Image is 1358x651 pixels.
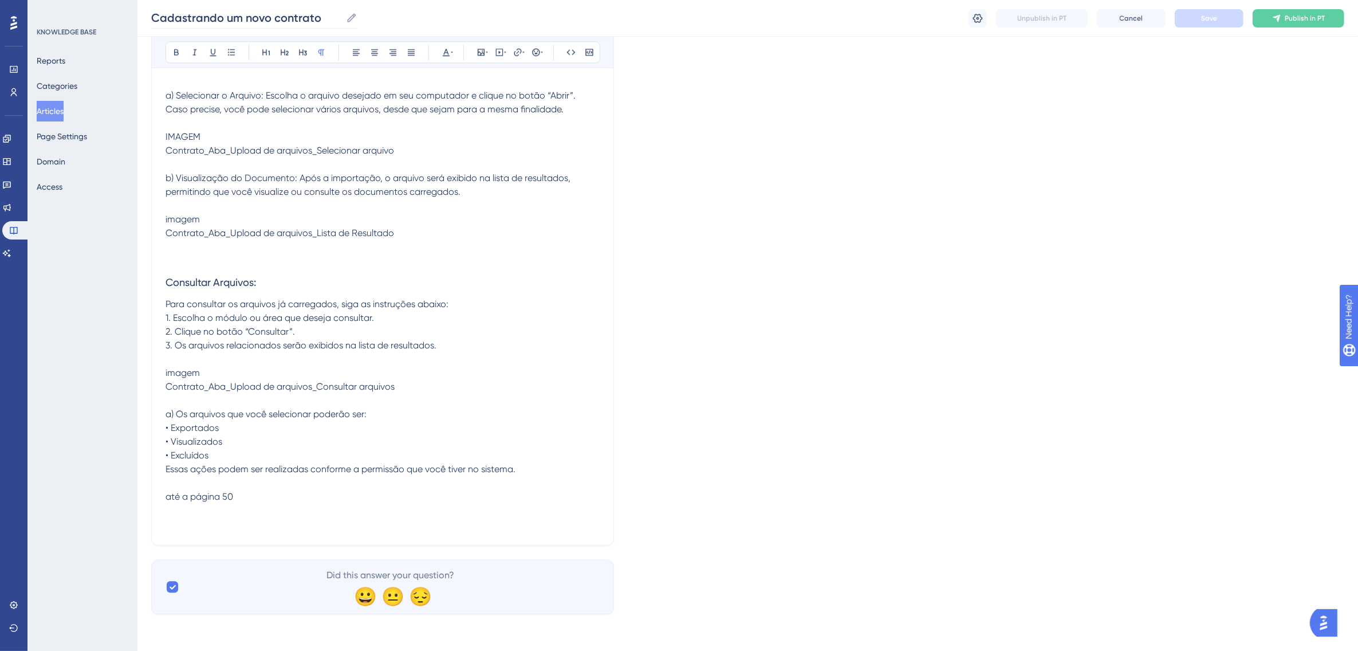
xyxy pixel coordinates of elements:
span: a) Selecionar o Arquivo: Escolha o arquivo desejado em seu computador e clique no botão “Abrir”. ... [166,90,576,115]
div: 😀 [354,587,372,605]
span: Need Help? [27,3,72,17]
span: Save [1201,14,1217,23]
span: Did this answer your question? [327,568,455,582]
button: Reports [37,50,65,71]
span: Publish in PT [1285,14,1325,23]
span: a) Os arquivos que você selecionar poderão ser: • Exportados • Visualizados • Excluídos Essas açõ... [166,409,515,474]
button: Categories [37,76,77,96]
span: Contrato_Aba_Upload de arquivos_Lista de Resultado [166,228,394,238]
span: Unpublish in PT [1017,14,1066,23]
div: KNOWLEDGE BASE [37,28,96,37]
button: Save [1175,9,1243,28]
span: Contrato_Aba_Upload de arquivos_Selecionar arquivo [166,145,394,156]
span: imagem [166,214,200,225]
span: Contrato_Aba_Upload de arquivos_Consultar arquivos [166,381,395,392]
span: até a página 50 [166,491,233,502]
div: 😔 [409,587,427,605]
button: Access [37,177,62,197]
button: Articles [37,101,64,121]
button: Unpublish in PT [996,9,1088,28]
iframe: UserGuiding AI Assistant Launcher [1310,606,1344,640]
button: Page Settings [37,126,87,147]
button: Publish in PT [1253,9,1344,28]
button: Cancel [1097,9,1166,28]
span: imagem [166,367,200,378]
span: Para consultar os arquivos já carregados, siga as instruções abaixo: 1. Escolha o módulo ou área ... [166,299,448,351]
input: Article Name [151,10,341,26]
button: Domain [37,151,65,172]
span: IMAGEM [166,131,200,142]
span: Consultar Arquivos: [166,276,256,288]
span: Cancel [1120,14,1143,23]
div: 😐 [381,587,400,605]
span: b) Visualização do Documento: Após a importação, o arquivo será exibido na lista de resultados, p... [166,172,570,197]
